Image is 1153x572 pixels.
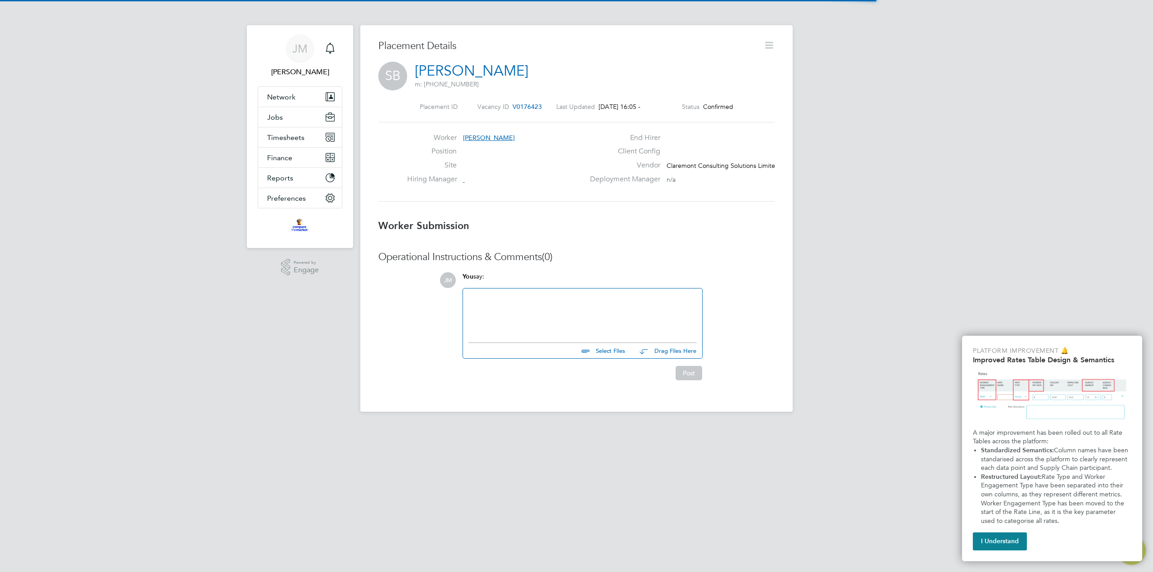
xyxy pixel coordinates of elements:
span: You [463,273,473,280]
label: Deployment Manager [585,175,660,184]
label: Placement ID [420,103,458,111]
span: SB [378,62,407,90]
span: Confirmed [703,103,733,111]
span: Timesheets [267,133,304,142]
span: Powered by [294,259,319,266]
div: say: [463,272,703,288]
h3: Placement Details [378,40,757,53]
b: Worker Submission [378,220,469,232]
span: V0176423 [513,103,542,111]
label: Vendor [585,161,660,170]
span: Engage [294,266,319,274]
span: (0) [542,251,553,263]
span: JM [292,43,308,54]
img: Updated Rates Table Design & Semantics [973,368,1131,425]
label: Client Config [585,147,660,156]
label: Position [407,147,457,156]
label: Status [682,103,699,111]
div: Improved Rate Table Semantics [962,336,1142,561]
span: [PERSON_NAME] [463,134,515,142]
img: bglgroup-logo-retina.png [291,217,308,232]
label: Hiring Manager [407,175,457,184]
span: Rate Type and Worker Engagement Type have been separated into their own columns, as they represen... [981,473,1126,525]
nav: Main navigation [247,25,353,248]
span: Finance [267,153,292,162]
button: Post [676,366,702,380]
strong: Standardized Semantics: [981,446,1054,454]
strong: Restructured Layout: [981,473,1042,481]
label: End Hirer [585,133,660,143]
label: Site [407,161,457,170]
span: Reports [267,174,293,182]
label: Last Updated [556,103,595,111]
button: Drag Files Here [632,342,697,360]
span: Claremont Consulting Solutions Limited [667,162,779,170]
a: [PERSON_NAME] [415,62,528,80]
p: A major improvement has been rolled out to all Rate Tables across the platform: [973,428,1131,446]
span: JM [440,272,456,288]
span: Jobs [267,113,283,122]
h3: Operational Instructions & Comments [378,251,775,264]
span: Jodie Mattei [258,67,342,77]
span: Preferences [267,194,306,203]
button: I Understand [973,532,1027,550]
span: m: [PHONE_NUMBER] [415,80,479,88]
label: Worker [407,133,457,143]
a: Go to account details [258,34,342,77]
span: [DATE] 16:05 - [599,103,640,111]
span: Network [267,93,295,101]
a: Go to home page [258,217,342,232]
p: Platform Improvement 🔔 [973,347,1131,356]
label: Vacancy ID [477,103,509,111]
span: n/a [667,176,676,184]
h2: Improved Rates Table Design & Semantics [973,356,1131,364]
span: Column names have been standarised across the platform to clearly represent each data point and S... [981,446,1130,472]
